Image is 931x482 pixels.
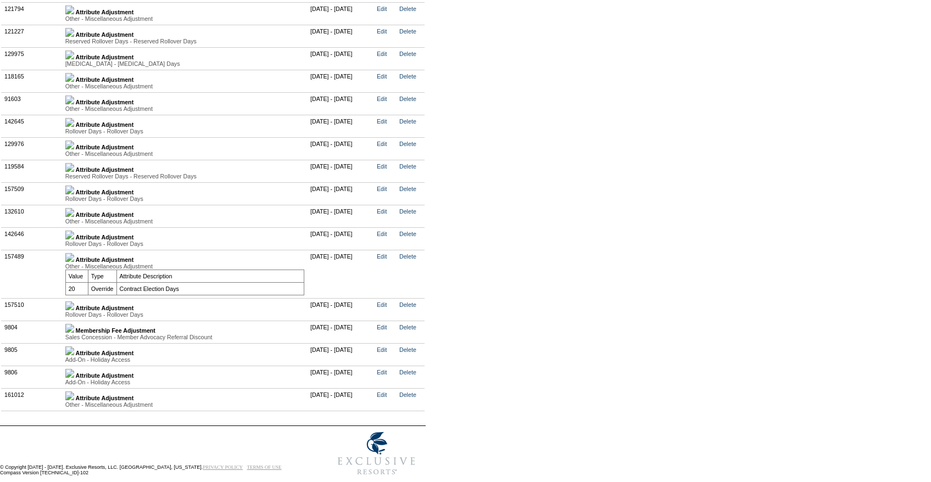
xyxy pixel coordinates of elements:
[65,324,74,333] img: b_plus.gif
[65,369,74,378] img: b_plus.gif
[377,73,387,80] a: Edit
[88,270,116,282] td: Type
[399,118,416,125] a: Delete
[327,426,426,481] img: Exclusive Resorts
[65,346,74,355] img: b_plus.gif
[2,182,63,205] td: 157509
[399,369,416,375] a: Delete
[399,391,416,398] a: Delete
[377,324,387,330] a: Edit
[76,305,134,311] b: Attribute Adjustment
[76,121,134,128] b: Attribute Adjustment
[76,144,134,150] b: Attribute Adjustment
[65,186,74,194] img: b_plus.gif
[2,343,63,366] td: 9805
[65,240,304,247] div: Rollover Days - Rollover Days
[377,346,387,353] a: Edit
[76,166,134,173] b: Attribute Adjustment
[76,31,134,38] b: Attribute Adjustment
[377,391,387,398] a: Edit
[377,231,387,237] a: Edit
[76,9,134,15] b: Attribute Adjustment
[308,2,374,25] td: [DATE] - [DATE]
[76,54,134,60] b: Attribute Adjustment
[65,379,304,385] div: Add-On - Holiday Access
[65,128,304,134] div: Rollover Days - Rollover Days
[65,301,74,310] img: b_plus.gif
[308,182,374,205] td: [DATE] - [DATE]
[377,163,387,170] a: Edit
[2,321,63,343] td: 9804
[65,282,88,295] td: 20
[377,96,387,102] a: Edit
[65,218,304,225] div: Other - Miscellaneous Adjustment
[2,366,63,388] td: 9806
[65,105,304,112] div: Other - Miscellaneous Adjustment
[65,231,74,239] img: b_plus.gif
[76,234,134,240] b: Attribute Adjustment
[399,5,416,12] a: Delete
[76,327,155,334] b: Membership Fee Adjustment
[308,47,374,70] td: [DATE] - [DATE]
[308,137,374,160] td: [DATE] - [DATE]
[308,160,374,182] td: [DATE] - [DATE]
[2,47,63,70] td: 129975
[308,343,374,366] td: [DATE] - [DATE]
[399,96,416,102] a: Delete
[65,311,304,318] div: Rollover Days - Rollover Days
[399,346,416,353] a: Delete
[65,5,74,14] img: b_plus.gif
[399,28,416,35] a: Delete
[399,208,416,215] a: Delete
[308,298,374,321] td: [DATE] - [DATE]
[2,70,63,92] td: 118165
[377,141,387,147] a: Edit
[2,250,63,298] td: 157489
[308,321,374,343] td: [DATE] - [DATE]
[377,301,387,308] a: Edit
[2,25,63,47] td: 121227
[308,205,374,227] td: [DATE] - [DATE]
[308,227,374,250] td: [DATE] - [DATE]
[65,118,74,127] img: b_plus.gif
[377,51,387,57] a: Edit
[65,73,74,82] img: b_plus.gif
[2,92,63,115] td: 91603
[65,270,88,282] td: Value
[65,38,304,44] div: Reserved Rollover Days - Reserved Rollover Days
[377,369,387,375] a: Edit
[399,51,416,57] a: Delete
[65,195,304,202] div: Rollover Days - Rollover Days
[399,73,416,80] a: Delete
[399,163,416,170] a: Delete
[65,253,74,262] img: b_minus.gif
[65,263,304,270] div: Other - Miscellaneous Adjustment
[76,350,134,356] b: Attribute Adjustment
[2,115,63,137] td: 142645
[308,115,374,137] td: [DATE] - [DATE]
[377,186,387,192] a: Edit
[65,28,74,37] img: b_plus.gif
[65,51,74,59] img: b_plus.gif
[65,208,74,217] img: b_plus.gif
[2,205,63,227] td: 132610
[399,324,416,330] a: Delete
[247,464,282,470] a: TERMS OF USE
[76,76,134,83] b: Attribute Adjustment
[65,150,304,157] div: Other - Miscellaneous Adjustment
[2,2,63,25] td: 121794
[76,189,134,195] b: Attribute Adjustment
[65,356,304,363] div: Add-On - Holiday Access
[65,391,74,400] img: b_plus.gif
[308,70,374,92] td: [DATE] - [DATE]
[116,282,304,295] td: Contract Election Days
[65,60,304,67] div: [MEDICAL_DATA] - [MEDICAL_DATA] Days
[76,395,134,401] b: Attribute Adjustment
[377,253,387,260] a: Edit
[308,250,374,298] td: [DATE] - [DATE]
[377,5,387,12] a: Edit
[308,92,374,115] td: [DATE] - [DATE]
[65,173,304,180] div: Reserved Rollover Days - Reserved Rollover Days
[377,28,387,35] a: Edit
[76,372,134,379] b: Attribute Adjustment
